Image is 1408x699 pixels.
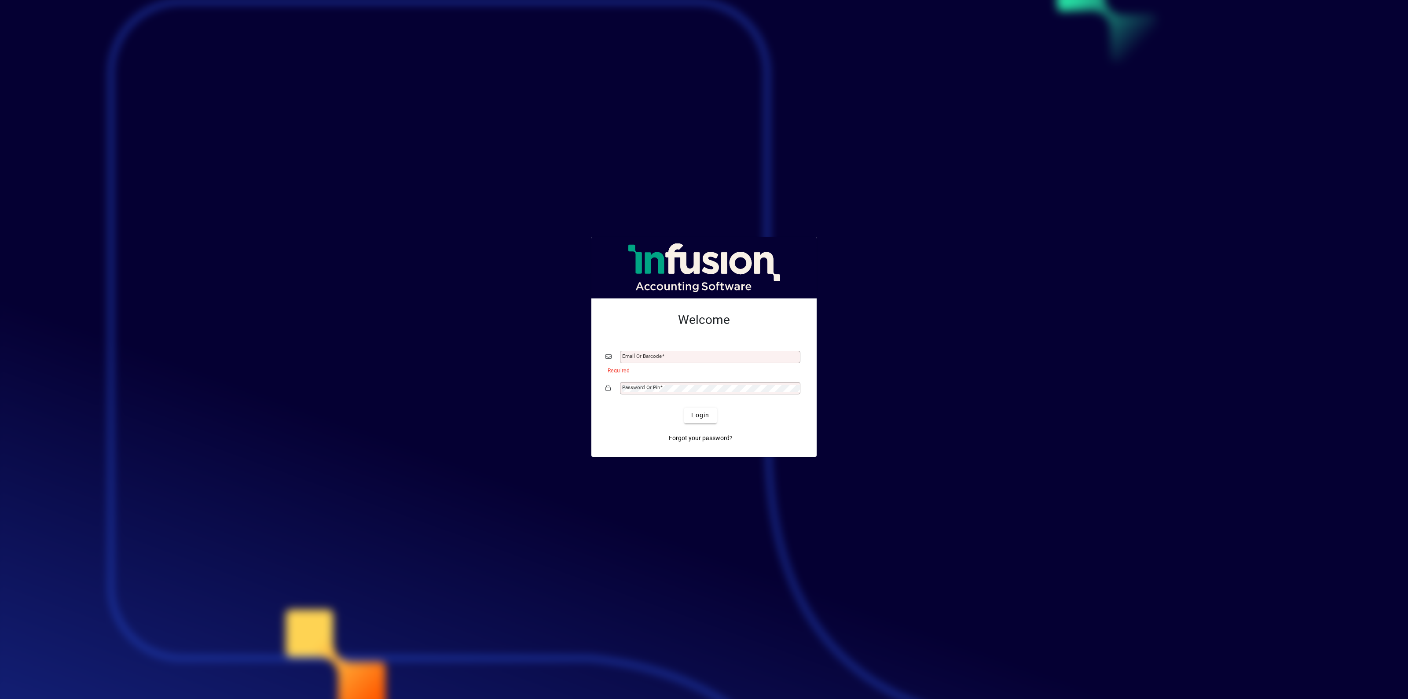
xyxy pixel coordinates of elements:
[665,430,736,446] a: Forgot your password?
[691,411,709,420] span: Login
[605,313,803,327] h2: Welcome
[684,408,716,423] button: Login
[669,434,733,443] span: Forgot your password?
[622,353,662,359] mat-label: Email or Barcode
[608,365,796,375] mat-error: Required
[622,384,660,390] mat-label: Password or Pin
